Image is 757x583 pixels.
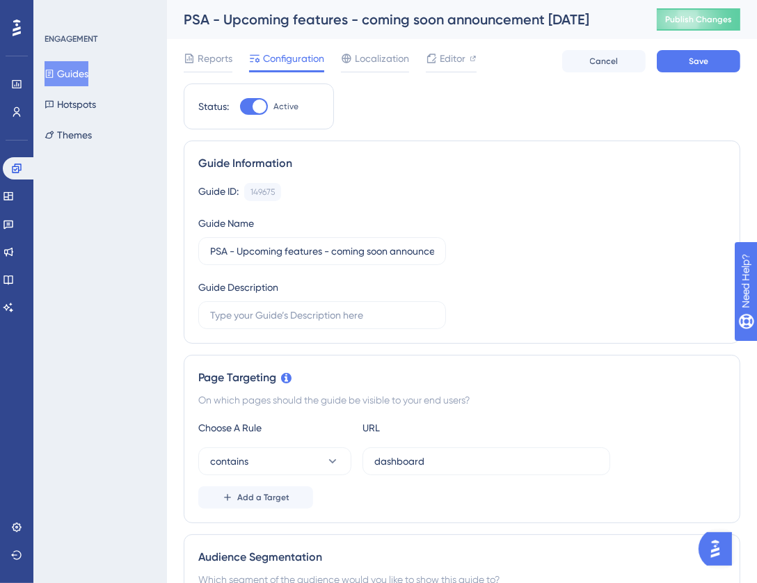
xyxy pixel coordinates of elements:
span: Save [689,56,708,67]
button: Publish Changes [657,8,740,31]
div: PSA - Upcoming features - coming soon announcement [DATE] [184,10,622,29]
input: Type your Guide’s Description here [210,308,434,323]
button: Save [657,50,740,72]
span: Reports [198,50,232,67]
div: Guide ID: [198,183,239,201]
button: Hotspots [45,92,96,117]
button: Guides [45,61,88,86]
div: Guide Name [198,215,254,232]
span: Add a Target [237,492,289,503]
input: Type your Guide’s Name here [210,243,434,259]
span: Configuration [263,50,324,67]
div: Status: [198,98,229,115]
button: Themes [45,122,92,147]
span: Cancel [590,56,619,67]
span: contains [210,453,248,470]
span: Active [273,101,298,112]
div: Guide Description [198,279,278,296]
button: contains [198,447,351,475]
button: Cancel [562,50,646,72]
span: Editor [440,50,465,67]
span: Need Help? [33,3,87,20]
iframe: UserGuiding AI Assistant Launcher [699,528,740,570]
span: Localization [355,50,409,67]
div: Page Targeting [198,369,726,386]
span: Publish Changes [665,14,732,25]
div: ENGAGEMENT [45,33,97,45]
div: Guide Information [198,155,726,172]
div: On which pages should the guide be visible to your end users? [198,392,726,408]
div: Choose A Rule [198,420,351,436]
input: yourwebsite.com/path [374,454,598,469]
button: Add a Target [198,486,313,509]
div: 149675 [250,186,275,198]
div: Audience Segmentation [198,549,726,566]
div: URL [362,420,516,436]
